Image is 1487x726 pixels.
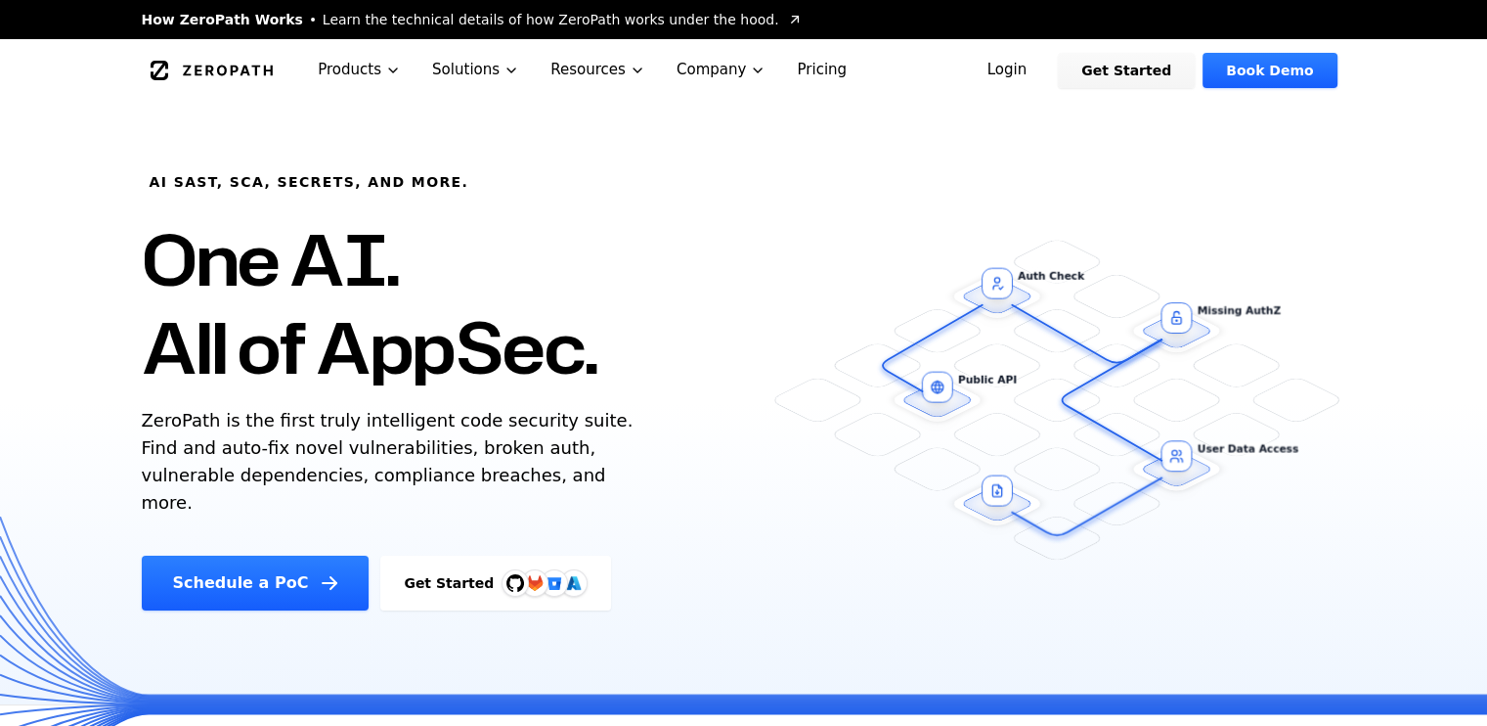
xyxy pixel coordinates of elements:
img: GitLab [515,564,554,603]
a: Get StartedGitHubGitLabAzure [380,556,611,611]
img: GitHub [506,574,524,592]
h6: AI SAST, SCA, Secrets, and more. [150,172,469,192]
img: Azure [566,575,582,591]
span: How ZeroPath Works [142,10,303,29]
a: Get Started [1058,53,1195,88]
nav: Global [118,39,1370,101]
button: Solutions [416,39,535,101]
a: Schedule a PoC [142,556,370,611]
span: Learn the technical details of how ZeroPath works under the hood. [323,10,779,29]
h1: One AI. All of AppSec. [142,215,598,391]
p: ZeroPath is the first truly intelligent code security suite. Find and auto-fix novel vulnerabilit... [142,407,642,517]
button: Products [302,39,416,101]
svg: Bitbucket [544,572,565,594]
button: Company [661,39,782,101]
a: How ZeroPath WorksLearn the technical details of how ZeroPath works under the hood. [142,10,803,29]
a: Pricing [781,39,862,101]
a: Login [964,53,1051,88]
a: Book Demo [1203,53,1336,88]
button: Resources [535,39,661,101]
